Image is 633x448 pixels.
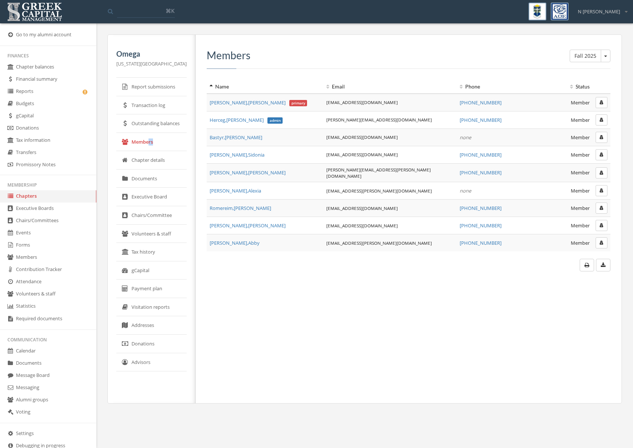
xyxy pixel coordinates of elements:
a: [EMAIL_ADDRESS][DOMAIN_NAME] [326,205,398,211]
span: [PERSON_NAME] , Alexia [210,187,261,194]
a: Executive Board [116,188,187,206]
th: Name [207,80,323,94]
a: [PERSON_NAME],Alexia [210,187,261,194]
div: N [PERSON_NAME] [573,3,627,15]
a: [PHONE_NUMBER] [460,240,502,246]
a: [EMAIL_ADDRESS][DOMAIN_NAME] [326,99,398,105]
a: Documents [116,170,187,188]
th: Email [323,80,457,94]
span: [PERSON_NAME] , [PERSON_NAME] [210,222,286,229]
a: Members [116,133,187,151]
span: Herceg , [PERSON_NAME] [210,117,283,123]
a: [PHONE_NUMBER] [460,117,502,123]
p: [US_STATE][GEOGRAPHIC_DATA] [116,60,187,68]
button: Fall 2025 [570,50,601,62]
a: [PERSON_NAME],[PERSON_NAME]primary [210,99,307,106]
span: N [PERSON_NAME] [578,8,620,15]
span: [PERSON_NAME] , [PERSON_NAME] [210,169,286,176]
h3: Members [207,50,610,61]
a: Chairs/Committee [116,206,187,225]
td: Member [535,234,593,252]
td: Member [535,94,593,111]
a: [PHONE_NUMBER] [460,169,502,176]
a: Transaction log [116,96,187,115]
a: [PERSON_NAME],[PERSON_NAME] [210,169,286,176]
th: Status [535,80,593,94]
th: Phone [457,80,535,94]
a: [PERSON_NAME][EMAIL_ADDRESS][DOMAIN_NAME] [326,117,432,123]
a: Advisors [116,353,187,372]
em: none [460,187,471,194]
a: Addresses [116,316,187,335]
a: [PHONE_NUMBER] [460,205,502,211]
td: Member [535,128,593,146]
a: Herceg,[PERSON_NAME]admin [210,117,283,123]
a: [PERSON_NAME],[PERSON_NAME] [210,222,286,229]
a: [PHONE_NUMBER] [460,99,502,106]
a: [PERSON_NAME],Abby [210,240,260,246]
td: Member [535,111,593,128]
a: Outstanding balances [116,114,187,133]
span: admin [267,117,283,124]
a: Volunteers & staff [116,225,187,243]
td: Member [535,182,593,200]
a: [PHONE_NUMBER] [460,151,502,158]
a: [PERSON_NAME],Sidonia [210,151,264,158]
span: [PERSON_NAME] , Abby [210,240,260,246]
a: [PERSON_NAME][EMAIL_ADDRESS][PERSON_NAME][DOMAIN_NAME] [326,167,431,179]
span: ⌘K [166,7,174,14]
a: gCapital [116,261,187,280]
td: Member [535,200,593,217]
a: [PHONE_NUMBER] [460,222,502,229]
a: [EMAIL_ADDRESS][PERSON_NAME][DOMAIN_NAME] [326,188,432,194]
h5: Omega [116,50,187,58]
td: Member [535,146,593,163]
td: Member [535,163,593,182]
a: Bastyr,[PERSON_NAME] [210,134,262,141]
a: Report submissions [116,78,187,96]
a: Payment plan [116,280,187,298]
span: primary [289,100,307,107]
span: Romereim , [PERSON_NAME] [210,205,271,211]
a: Tax history [116,243,187,261]
td: Member [535,217,593,234]
a: Romereim,[PERSON_NAME] [210,205,271,211]
a: [EMAIL_ADDRESS][DOMAIN_NAME] [326,151,398,157]
span: [PERSON_NAME] , Sidonia [210,151,264,158]
em: none [460,134,471,141]
a: Visitation reports [116,298,187,317]
a: [EMAIL_ADDRESS][DOMAIN_NAME] [326,134,398,140]
a: Chapter details [116,151,187,170]
a: Donations [116,335,187,353]
span: Bastyr , [PERSON_NAME] [210,134,262,141]
a: [EMAIL_ADDRESS][PERSON_NAME][DOMAIN_NAME] [326,240,432,246]
button: Fall 2025 [601,50,610,62]
a: [EMAIL_ADDRESS][DOMAIN_NAME] [326,223,398,228]
span: [PERSON_NAME] , [PERSON_NAME] [210,99,307,106]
